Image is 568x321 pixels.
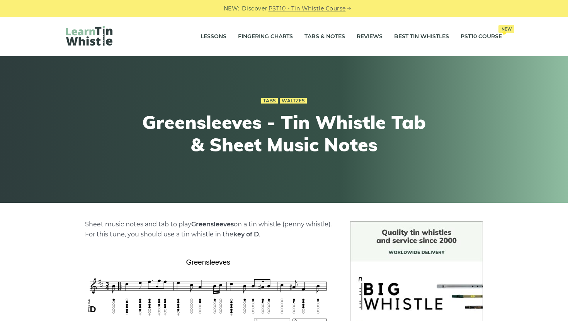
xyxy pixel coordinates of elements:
[233,231,259,238] strong: key of D
[394,27,449,46] a: Best Tin Whistles
[280,98,307,104] a: Waltzes
[191,221,234,228] strong: Greensleeves
[461,27,502,46] a: PST10 CourseNew
[261,98,278,104] a: Tabs
[85,219,332,239] p: Sheet music notes and tab to play on a tin whistle (penny whistle). For this tune, you should use...
[357,27,383,46] a: Reviews
[201,27,226,46] a: Lessons
[142,111,426,156] h1: Greensleeves - Tin Whistle Tab & Sheet Music Notes
[66,26,112,46] img: LearnTinWhistle.com
[304,27,345,46] a: Tabs & Notes
[238,27,293,46] a: Fingering Charts
[498,25,514,33] span: New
